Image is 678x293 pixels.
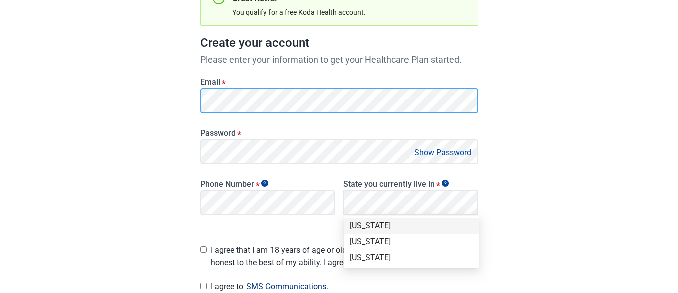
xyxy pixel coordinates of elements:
span: I agree that I am 18 years of age or older and all of my responses are honest to the best of my a... [211,244,478,269]
label: Password [200,128,478,138]
div: [US_STATE] [350,252,473,263]
div: [US_STATE] [350,236,473,247]
label: Phone Number [200,179,335,189]
div: Alabama [344,218,479,234]
p: Please enter your information to get your Healthcare Plan started. [200,53,478,66]
label: Email [200,77,478,87]
label: State you currently live in [343,179,478,189]
button: Show Password [411,146,474,159]
div: California [344,250,479,266]
span: Show tooltip [261,180,268,187]
span: Show tooltip [442,180,449,187]
h1: Create your account [200,34,478,53]
div: Alaska [344,234,479,250]
div: [US_STATE] [350,220,473,231]
div: You qualify for a free Koda Health account. [232,7,458,18]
